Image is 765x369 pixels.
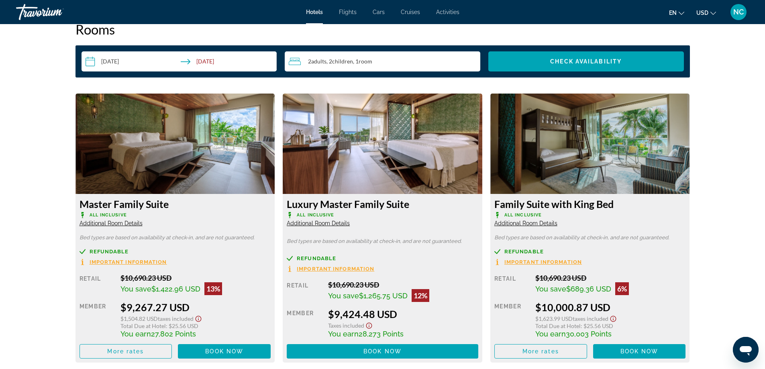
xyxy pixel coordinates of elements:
[287,344,478,359] button: Book now
[120,330,151,338] span: You earn
[522,348,559,355] span: More rates
[535,301,685,313] div: $10,000.87 USD
[535,285,566,293] span: You save
[696,10,708,16] span: USD
[120,285,151,293] span: You save
[120,322,271,329] div: : $25.56 USD
[82,51,277,71] button: Check-in date: Nov 6, 2025 Check-out date: Nov 12, 2025
[75,21,690,37] h2: Rooms
[75,94,275,194] img: c2a761d3-0c59-4db7-b60b-cca8dfd58a59.jpeg
[339,9,357,15] a: Flights
[204,282,222,295] div: 13%
[696,7,716,18] button: Change currency
[535,330,566,338] span: You earn
[436,9,459,15] a: Activities
[608,313,618,322] button: Show Taxes and Fees disclaimer
[287,198,478,210] h3: Luxury Master Family Suite
[353,58,372,65] span: , 1
[494,198,686,210] h3: Family Suite with King Bed
[615,282,629,295] div: 6%
[308,58,326,65] span: 2
[205,348,243,355] span: Book now
[573,315,608,322] span: Taxes included
[120,322,166,329] span: Total Due at Hotel
[194,313,203,322] button: Show Taxes and Fees disclaimer
[535,322,685,329] div: : $25.56 USD
[494,259,582,265] button: Important Information
[297,266,374,271] span: Important Information
[401,9,420,15] a: Cruises
[287,255,478,261] a: Refundable
[107,348,144,355] span: More rates
[80,301,114,338] div: Member
[287,220,350,226] span: Additional Room Details
[359,58,372,65] span: Room
[80,344,172,359] button: More rates
[328,280,478,289] div: $10,690.23 USD
[80,198,271,210] h3: Master Family Suite
[566,330,612,338] span: 30,003 Points
[90,259,167,265] span: Important Information
[287,239,478,244] p: Bed types are based on availability at check-in, and are not guaranteed.
[311,58,326,65] span: Adults
[90,249,129,254] span: Refundable
[120,301,271,313] div: $9,267.27 USD
[90,212,127,218] span: All Inclusive
[504,212,542,218] span: All Inclusive
[285,51,480,71] button: Travelers: 2 adults, 2 children
[566,285,611,293] span: $689.36 USD
[120,273,271,282] div: $10,690.23 USD
[373,9,385,15] a: Cars
[178,344,271,359] button: Book now
[306,9,323,15] a: Hotels
[328,308,478,320] div: $9,424.48 USD
[82,51,684,71] div: Search widget
[283,94,482,194] img: 7af0679c-5e2c-4d2f-882a-92e36b5f2a73.jpeg
[490,94,690,194] img: e89800a4-2f97-4b2b-9b87-6164c7bbb427.jpeg
[287,280,322,302] div: Retail
[359,330,404,338] span: 28,273 Points
[535,273,685,282] div: $10,690.23 USD
[328,330,359,338] span: You earn
[494,301,529,338] div: Member
[593,344,686,359] button: Book now
[151,330,196,338] span: 27,802 Points
[364,320,374,329] button: Show Taxes and Fees disclaimer
[287,308,322,338] div: Member
[733,337,759,363] iframe: Button to launch messaging window
[80,235,271,241] p: Bed types are based on availability at check-in, and are not guaranteed.
[669,10,677,16] span: en
[297,212,334,218] span: All Inclusive
[363,348,402,355] span: Book now
[504,259,582,265] span: Important Information
[494,344,587,359] button: More rates
[728,4,749,20] button: User Menu
[488,51,684,71] button: Check Availability
[80,220,143,226] span: Additional Room Details
[158,315,194,322] span: Taxes included
[80,259,167,265] button: Important Information
[120,315,158,322] span: $1,504.82 USD
[669,7,684,18] button: Change language
[550,58,622,65] span: Check Availability
[16,2,96,22] a: Travorium
[494,235,686,241] p: Bed types are based on availability at check-in, and are not guaranteed.
[287,265,374,272] button: Important Information
[151,285,200,293] span: $1,422.96 USD
[412,289,429,302] div: 12%
[80,249,271,255] a: Refundable
[332,58,353,65] span: Children
[328,292,359,300] span: You save
[80,273,114,295] div: Retail
[326,58,353,65] span: , 2
[494,220,557,226] span: Additional Room Details
[535,315,573,322] span: $1,623.99 USD
[504,249,544,254] span: Refundable
[535,322,581,329] span: Total Due at Hotel
[328,322,364,329] span: Taxes included
[297,256,336,261] span: Refundable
